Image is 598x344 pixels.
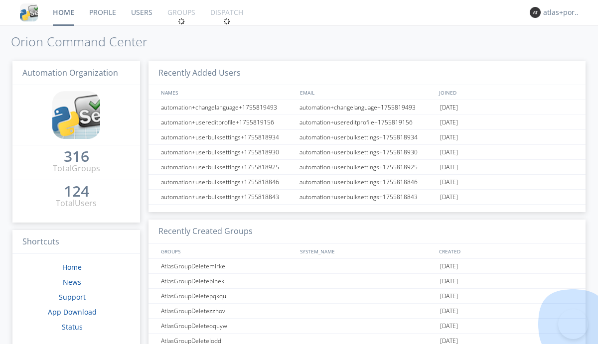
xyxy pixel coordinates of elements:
[158,289,297,303] div: AtlasGroupDeletepqkqu
[158,145,297,159] div: automation+userbulksettings+1755818930
[297,160,438,174] div: automation+userbulksettings+1755818925
[158,115,297,129] div: automation+usereditprofile+1755819156
[298,244,437,258] div: SYSTEM_NAME
[149,304,586,319] a: AtlasGroupDeletezzhov[DATE]
[64,186,89,198] a: 124
[149,100,586,115] a: automation+changelanguage+1755819493automation+changelanguage+1755819493[DATE]
[440,274,458,289] span: [DATE]
[64,186,89,196] div: 124
[440,289,458,304] span: [DATE]
[440,160,458,175] span: [DATE]
[149,190,586,205] a: automation+userbulksettings+1755818843automation+userbulksettings+1755818843[DATE]
[297,175,438,189] div: automation+userbulksettings+1755818846
[64,151,89,163] a: 316
[149,175,586,190] a: automation+userbulksettings+1755818846automation+userbulksettings+1755818846[DATE]
[223,18,230,25] img: spin.svg
[62,322,83,332] a: Status
[158,319,297,333] div: AtlasGroupDeleteoquyw
[440,130,458,145] span: [DATE]
[149,160,586,175] a: automation+userbulksettings+1755818925automation+userbulksettings+1755818925[DATE]
[62,262,82,272] a: Home
[437,244,576,258] div: CREATED
[440,145,458,160] span: [DATE]
[297,145,438,159] div: automation+userbulksettings+1755818930
[440,100,458,115] span: [DATE]
[158,130,297,144] div: automation+userbulksettings+1755818934
[558,309,588,339] iframe: Toggle Customer Support
[440,115,458,130] span: [DATE]
[543,7,581,17] div: atlas+portuguese0001
[440,190,458,205] span: [DATE]
[48,307,97,317] a: App Download
[149,145,586,160] a: automation+userbulksettings+1755818930automation+userbulksettings+1755818930[DATE]
[158,304,297,318] div: AtlasGroupDeletezzhov
[440,304,458,319] span: [DATE]
[158,160,297,174] div: automation+userbulksettings+1755818925
[22,67,118,78] span: Automation Organization
[178,18,185,25] img: spin.svg
[12,230,140,254] h3: Shortcuts
[530,7,541,18] img: 373638.png
[297,115,438,129] div: automation+usereditprofile+1755819156
[64,151,89,161] div: 316
[158,190,297,204] div: automation+userbulksettings+1755818843
[52,91,100,139] img: cddb5a64eb264b2086981ab96f4c1ba7
[297,100,438,115] div: automation+changelanguage+1755819493
[149,220,586,244] h3: Recently Created Groups
[440,259,458,274] span: [DATE]
[440,175,458,190] span: [DATE]
[158,244,295,258] div: GROUPS
[437,85,576,100] div: JOINED
[158,274,297,288] div: AtlasGroupDeletebinek
[440,319,458,334] span: [DATE]
[158,100,297,115] div: automation+changelanguage+1755819493
[158,259,297,273] div: AtlasGroupDeletemlrke
[298,85,437,100] div: EMAIL
[149,115,586,130] a: automation+usereditprofile+1755819156automation+usereditprofile+1755819156[DATE]
[149,319,586,334] a: AtlasGroupDeleteoquyw[DATE]
[297,130,438,144] div: automation+userbulksettings+1755818934
[149,61,586,86] h3: Recently Added Users
[20,3,38,21] img: cddb5a64eb264b2086981ab96f4c1ba7
[149,130,586,145] a: automation+userbulksettings+1755818934automation+userbulksettings+1755818934[DATE]
[158,85,295,100] div: NAMES
[297,190,438,204] div: automation+userbulksettings+1755818843
[63,277,81,287] a: News
[158,175,297,189] div: automation+userbulksettings+1755818846
[56,198,97,209] div: Total Users
[149,259,586,274] a: AtlasGroupDeletemlrke[DATE]
[59,292,86,302] a: Support
[149,274,586,289] a: AtlasGroupDeletebinek[DATE]
[53,163,100,174] div: Total Groups
[149,289,586,304] a: AtlasGroupDeletepqkqu[DATE]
